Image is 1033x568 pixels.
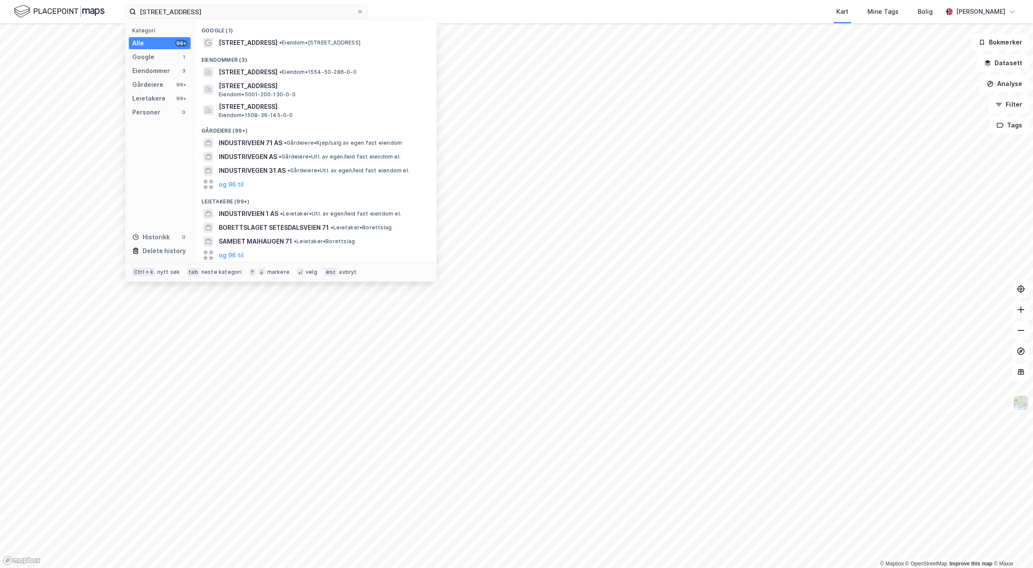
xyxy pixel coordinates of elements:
[180,109,187,116] div: 0
[287,167,290,174] span: •
[284,140,287,146] span: •
[219,222,329,233] span: BORETTSLAGET SETESDALSVEIEN 71
[279,69,282,75] span: •
[132,93,166,104] div: Leietakere
[219,236,292,247] span: SAMEIET MAIHAUGEN 71
[867,6,899,17] div: Mine Tags
[219,112,293,119] span: Eiendom • 1508-36-145-0-0
[201,269,242,276] div: neste kategori
[219,91,296,98] span: Eiendom • 5001-200-130-0-0
[132,52,154,62] div: Google
[132,268,156,276] div: Ctrl + k
[136,5,357,18] input: Søk på adresse, matrikkel, gårdeiere, leietakere eller personer
[950,561,992,567] a: Improve this map
[990,527,1033,568] div: Kontrollprogram for chat
[194,50,437,65] div: Eiendommer (3)
[143,246,186,256] div: Delete history
[132,107,160,117] div: Personer
[175,40,187,47] div: 99+
[324,268,338,276] div: esc
[175,81,187,88] div: 99+
[306,269,317,276] div: velg
[294,238,355,245] span: Leietaker • Borettslag
[267,269,290,276] div: markere
[279,153,281,160] span: •
[219,152,277,162] span: INDUSTRIVEGEN AS
[219,179,244,190] button: og 96 til
[905,561,947,567] a: OpenStreetMap
[918,6,933,17] div: Bolig
[14,4,105,19] img: logo.f888ab2527a4732fd821a326f86c7f29.svg
[132,79,163,90] div: Gårdeiere
[279,39,282,46] span: •
[979,75,1030,92] button: Analyse
[194,20,437,36] div: Google (1)
[294,238,297,244] span: •
[157,269,180,276] div: nytt søk
[880,561,904,567] a: Mapbox
[187,268,200,276] div: tab
[219,38,277,48] span: [STREET_ADDRESS]
[219,67,277,77] span: [STREET_ADDRESS]
[971,34,1030,51] button: Bokmerker
[977,54,1030,72] button: Datasett
[989,117,1030,134] button: Tags
[219,250,244,260] button: og 96 til
[180,67,187,74] div: 3
[132,66,170,76] div: Eiendommer
[331,224,392,231] span: Leietaker • Borettslag
[180,54,187,60] div: 1
[279,69,357,76] span: Eiendom • 1554-50-286-0-0
[836,6,848,17] div: Kart
[3,555,41,565] a: Mapbox homepage
[279,39,360,46] span: Eiendom • [STREET_ADDRESS]
[180,234,187,241] div: 0
[280,210,401,217] span: Leietaker • Utl. av egen/leid fast eiendom el.
[988,96,1030,113] button: Filter
[280,210,283,217] span: •
[132,27,191,34] div: Kategori
[175,95,187,102] div: 99+
[194,121,437,136] div: Gårdeiere (99+)
[219,165,286,176] span: INDUSTRIVEGEN 31 AS
[132,38,144,48] div: Alle
[132,232,170,242] div: Historikk
[279,153,401,160] span: Gårdeiere • Utl. av egen/leid fast eiendom el.
[956,6,1005,17] div: [PERSON_NAME]
[219,102,426,112] span: [STREET_ADDRESS]
[194,191,437,207] div: Leietakere (99+)
[284,140,402,146] span: Gårdeiere • Kjøp/salg av egen fast eiendom
[287,167,409,174] span: Gårdeiere • Utl. av egen/leid fast eiendom el.
[219,138,282,148] span: INDUSTRIVEIEN 71 AS
[339,269,357,276] div: avbryt
[990,527,1033,568] iframe: Chat Widget
[1013,395,1029,411] img: Z
[219,81,426,91] span: [STREET_ADDRESS]
[219,209,278,219] span: INDUSTRIVEIEN 1 AS
[331,224,333,231] span: •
